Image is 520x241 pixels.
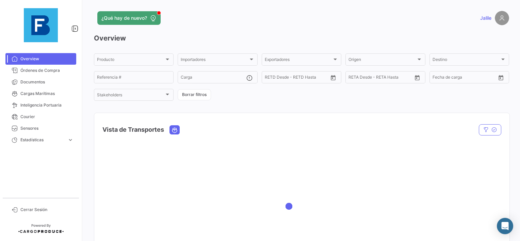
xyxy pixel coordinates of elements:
[181,58,248,63] span: Importadores
[348,58,416,63] span: Origen
[20,114,74,120] span: Courier
[265,76,277,81] input: Desde
[97,11,161,25] button: ¿Qué hay de nuevo?
[348,76,361,81] input: Desde
[5,53,76,65] a: Overview
[282,76,312,81] input: Hasta
[5,123,76,134] a: Sensores
[20,91,74,97] span: Cargas Marítimas
[328,73,338,83] button: Open calendar
[170,126,179,134] button: Ocean
[412,73,422,83] button: Open calendar
[20,207,74,213] span: Cerrar Sesión
[5,88,76,99] a: Cargas Marítimas
[20,79,74,85] span: Documentos
[497,218,513,234] div: Abrir Intercom Messenger
[5,76,76,88] a: Documentos
[20,125,74,131] span: Sensores
[97,94,164,98] span: Stakeholders
[67,137,74,143] span: expand_more
[495,11,509,25] img: placeholder-user.png
[97,58,164,63] span: Producto
[433,58,500,63] span: Destino
[20,56,74,62] span: Overview
[5,65,76,76] a: Órdenes de Compra
[20,102,74,108] span: Inteligencia Portuaria
[20,137,65,143] span: Estadísticas
[5,99,76,111] a: Inteligencia Portuaria
[20,67,74,74] span: Órdenes de Compra
[496,73,506,83] button: Open calendar
[101,15,147,21] span: ¿Qué hay de nuevo?
[102,125,164,134] h4: Vista de Transportes
[265,58,332,63] span: Exportadores
[94,33,509,43] h3: Overview
[178,89,211,100] button: Borrar filtros
[24,8,58,42] img: 12429640-9da8-4fa2-92c4-ea5716e443d2.jpg
[480,15,491,21] span: Jalile
[5,111,76,123] a: Courier
[433,76,445,81] input: Desde
[450,76,480,81] input: Hasta
[365,76,396,81] input: Hasta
